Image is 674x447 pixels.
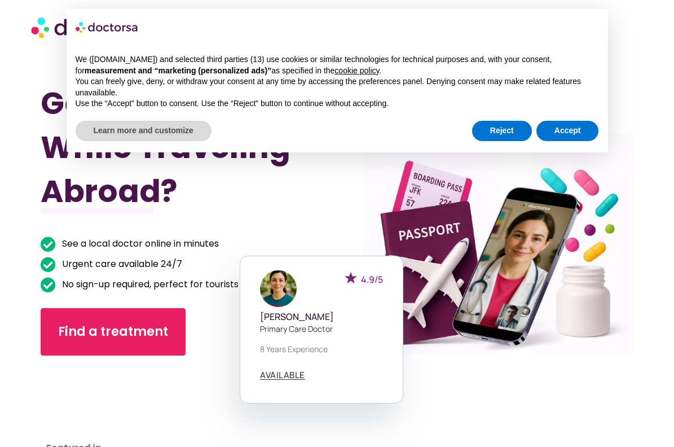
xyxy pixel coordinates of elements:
span: See a local doctor online in minutes [59,236,219,252]
button: Reject [472,121,532,141]
p: Primary care doctor [260,323,383,335]
h1: Got Sick While Traveling Abroad? [41,81,293,213]
a: cookie policy [334,66,379,75]
p: You can freely give, deny, or withdraw your consent at any time by accessing the preferences pane... [76,76,599,98]
strong: measurement and “marketing (personalized ads)” [85,66,271,75]
span: Find a treatment [58,323,168,341]
button: Learn more and customize [76,121,212,141]
span: 4.9/5 [361,273,383,286]
span: No sign-up required, perfect for tourists on the go [59,277,283,292]
h5: [PERSON_NAME] [260,312,383,322]
p: 8 years experience [260,343,383,355]
p: We ([DOMAIN_NAME]) and selected third parties (13) use cookies or similar technologies for techni... [76,54,599,76]
a: Find a treatment [41,308,186,356]
span: Urgent care available 24/7 [59,256,182,272]
button: Accept [536,121,599,141]
img: logo [76,18,139,36]
span: AVAILABLE [260,371,305,379]
p: Use the “Accept” button to consent. Use the “Reject” button to continue without accepting. [76,98,599,109]
a: AVAILABLE [260,371,305,380]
